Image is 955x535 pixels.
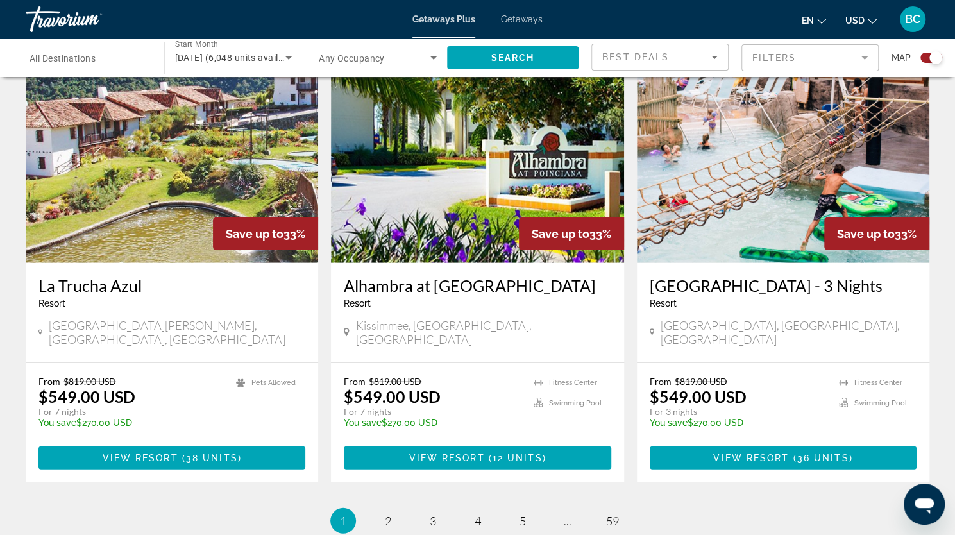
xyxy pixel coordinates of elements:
span: [GEOGRAPHIC_DATA][PERSON_NAME], [GEOGRAPHIC_DATA], [GEOGRAPHIC_DATA] [49,318,306,346]
a: Getaways [501,14,543,24]
span: From [38,376,60,387]
span: Pets Allowed [251,378,296,387]
span: Fitness Center [854,378,902,387]
p: $270.00 USD [344,418,520,428]
a: Getaways Plus [412,14,475,24]
p: For 7 nights [344,406,520,418]
span: Search [491,53,534,63]
span: Any Occupancy [319,53,385,64]
span: ( ) [484,453,546,463]
span: Save up to [837,227,895,241]
div: 33% [519,217,624,250]
span: USD [845,15,865,26]
span: [GEOGRAPHIC_DATA], [GEOGRAPHIC_DATA], [GEOGRAPHIC_DATA] [661,318,917,346]
span: Save up to [532,227,589,241]
img: 4036O01X.jpg [331,58,623,263]
button: View Resort(38 units) [38,446,305,470]
span: You save [650,418,688,428]
span: BC [905,13,920,26]
a: Alhambra at [GEOGRAPHIC_DATA] [344,276,611,295]
span: ( ) [178,453,242,463]
span: Map [892,49,911,67]
span: Save up to [226,227,283,241]
button: View Resort(36 units) [650,446,917,470]
p: $270.00 USD [650,418,826,428]
span: 59 [606,514,619,528]
span: View Resort [713,453,789,463]
button: Filter [741,44,879,72]
button: Search [447,46,579,69]
a: La Trucha Azul [38,276,305,295]
iframe: Button to launch messaging window [904,484,945,525]
span: All Destinations [30,53,96,64]
button: Change currency [845,11,877,30]
p: $270.00 USD [38,418,223,428]
span: Kissimmee, [GEOGRAPHIC_DATA], [GEOGRAPHIC_DATA] [356,318,611,346]
span: 2 [385,514,391,528]
span: 12 units [493,453,543,463]
span: Best Deals [602,52,669,62]
span: 38 units [186,453,238,463]
span: Resort [650,298,677,309]
span: [DATE] (6,048 units available) [175,53,300,63]
span: Resort [344,298,371,309]
span: Swimming Pool [549,399,602,407]
span: ... [564,514,571,528]
a: Travorium [26,3,154,36]
span: You save [38,418,76,428]
button: Change language [802,11,826,30]
span: View Resort [409,453,484,463]
span: 4 [475,514,481,528]
span: $819.00 USD [63,376,116,387]
span: Resort [38,298,65,309]
p: $549.00 USD [344,387,441,406]
button: User Menu [896,6,929,33]
span: Swimming Pool [854,399,907,407]
span: en [802,15,814,26]
span: 36 units [797,453,849,463]
div: 33% [824,217,929,250]
nav: Pagination [26,508,929,534]
span: From [650,376,672,387]
span: Fitness Center [549,378,597,387]
img: S183O01X.jpg [637,58,929,263]
span: ( ) [789,453,852,463]
span: You save [344,418,382,428]
mat-select: Sort by [602,49,718,65]
span: View Resort [103,453,178,463]
div: 33% [213,217,318,250]
span: 3 [430,514,436,528]
span: 5 [520,514,526,528]
span: Start Month [175,40,218,49]
p: For 3 nights [650,406,826,418]
span: From [344,376,366,387]
button: View Resort(12 units) [344,446,611,470]
img: 2472E01L.jpg [26,58,318,263]
span: $819.00 USD [675,376,727,387]
a: [GEOGRAPHIC_DATA] - 3 Nights [650,276,917,295]
p: $549.00 USD [650,387,747,406]
span: 1 [340,514,346,528]
p: $549.00 USD [38,387,135,406]
p: For 7 nights [38,406,223,418]
span: $819.00 USD [369,376,421,387]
